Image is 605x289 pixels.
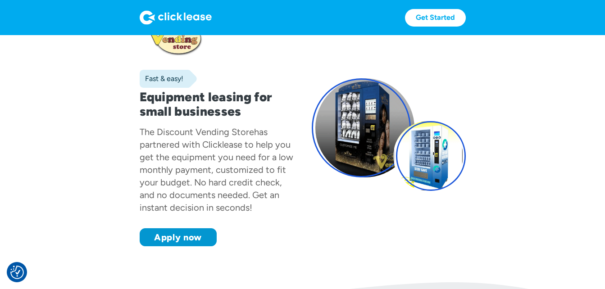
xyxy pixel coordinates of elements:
[140,90,294,118] h1: Equipment leasing for small businesses
[10,266,24,279] img: Revisit consent button
[140,74,183,83] div: Fast & easy!
[140,126,293,213] div: has partnered with Clicklease to help you get the equipment you need for a low monthly payment, c...
[10,266,24,279] button: Consent Preferences
[140,10,212,25] img: Logo
[140,126,254,137] div: The Discount Vending Store
[405,9,466,27] a: Get Started
[140,228,217,246] a: Apply now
